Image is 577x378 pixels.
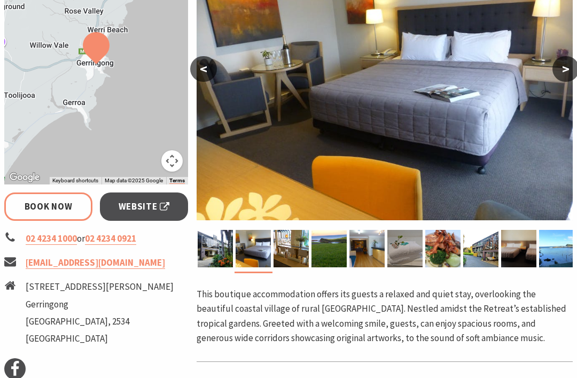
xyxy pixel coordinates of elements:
[26,314,174,329] li: [GEOGRAPHIC_DATA], 2534
[463,230,498,267] img: Facade
[26,331,174,346] li: [GEOGRAPHIC_DATA]
[169,178,185,184] a: Terms (opens in new tab)
[4,192,92,221] a: Book Now
[349,230,385,267] img: Reception area
[425,230,461,267] img: Salmon with Asian fusions
[198,230,233,267] img: Facade
[236,230,271,267] img: Deluxe King Room
[85,233,136,245] a: 02 4234 0921
[197,287,573,345] p: This boutique accommodation offers its guests a relaxed and quiet stay, overlooking the beautiful...
[52,177,98,184] button: Keyboard shortcuts
[7,171,42,184] a: Open this area in Google Maps (opens a new window)
[190,56,217,82] button: <
[501,230,536,267] img: Executive Twin share rooms
[26,233,77,245] a: 02 4234 1000
[274,230,309,267] img: Retreat Restaurant
[539,230,574,267] img: Boat Harbour Rock Pool
[26,297,174,312] li: Gerringong
[100,192,188,221] a: Website
[26,280,174,294] li: [STREET_ADDRESS][PERSON_NAME]
[105,178,163,183] span: Map data ©2025 Google
[7,171,42,184] img: Google
[26,257,165,269] a: [EMAIL_ADDRESS][DOMAIN_NAME]
[311,230,347,267] img: The headland
[4,232,188,246] li: or
[387,230,423,267] img: Spa Rooms
[119,199,170,214] span: Website
[161,150,183,172] button: Map camera controls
